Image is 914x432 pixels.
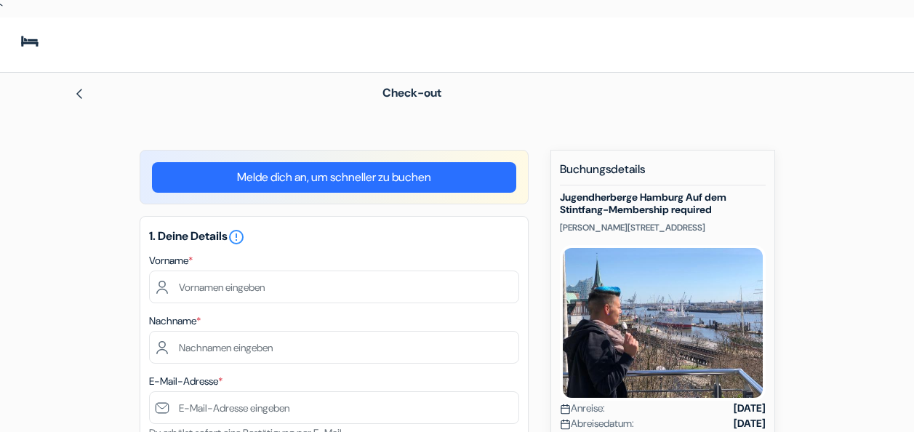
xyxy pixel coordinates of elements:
span: Anreise: [560,401,605,416]
strong: [DATE] [734,416,766,431]
label: Vorname [149,253,193,268]
label: Nachname [149,313,201,329]
input: Vornamen eingeben [149,271,519,303]
label: E-Mail-Adresse [149,374,223,389]
strong: [DATE] [734,401,766,416]
span: Abreisedatum: [560,416,634,431]
img: calendar.svg [560,404,571,415]
input: Nachnamen eingeben [149,331,519,364]
h5: Buchungsdetails [560,162,766,185]
h5: 1. Deine Details [149,228,519,246]
p: [PERSON_NAME][STREET_ADDRESS] [560,222,766,233]
h5: Jugendherberge Hamburg Auf dem Stintfang-Membership required [560,191,766,216]
a: error_outline [228,228,245,244]
a: Melde dich an, um schneller zu buchen [152,162,516,193]
i: error_outline [228,228,245,246]
span: Check-out [382,85,441,100]
input: E-Mail-Adresse eingeben [149,391,519,424]
img: left_arrow.svg [73,88,85,100]
img: Jugendherbergen.com [17,29,191,60]
img: calendar.svg [560,419,571,430]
